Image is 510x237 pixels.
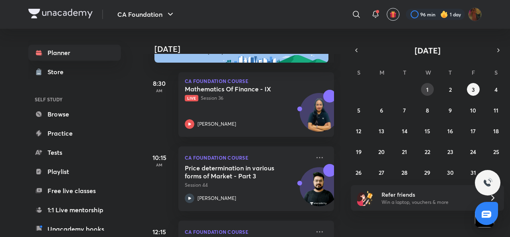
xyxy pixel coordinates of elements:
[421,124,434,137] button: October 15, 2025
[421,83,434,96] button: October 1, 2025
[483,178,492,188] img: ttu
[185,164,284,180] h5: Price determination in various forms of Market - Part 3
[398,145,411,158] button: October 21, 2025
[154,44,342,54] h4: [DATE]
[470,148,476,156] abbr: October 24, 2025
[401,169,407,176] abbr: October 28, 2025
[375,124,388,137] button: October 13, 2025
[447,127,453,135] abbr: October 16, 2025
[352,145,365,158] button: October 19, 2025
[493,148,499,156] abbr: October 25, 2025
[375,166,388,179] button: October 27, 2025
[468,8,482,21] img: gungun Raj
[493,127,499,135] abbr: October 18, 2025
[28,125,121,141] a: Practice
[470,107,476,114] abbr: October 10, 2025
[352,166,365,179] button: October 26, 2025
[113,6,180,22] button: CA Foundation
[447,148,453,156] abbr: October 23, 2025
[378,148,385,156] abbr: October 20, 2025
[185,153,310,162] p: CA Foundation Course
[421,104,434,117] button: October 8, 2025
[362,45,493,56] button: [DATE]
[380,69,384,76] abbr: Monday
[28,202,121,218] a: 1:1 Live mentorship
[357,107,360,114] abbr: October 5, 2025
[449,107,452,114] abbr: October 9, 2025
[357,69,360,76] abbr: Sunday
[47,67,68,77] div: Store
[490,145,502,158] button: October 25, 2025
[185,95,198,101] span: Live
[375,104,388,117] button: October 6, 2025
[490,124,502,137] button: October 18, 2025
[387,8,399,21] button: avatar
[449,69,452,76] abbr: Thursday
[28,221,121,237] a: Unacademy books
[398,166,411,179] button: October 28, 2025
[185,95,310,102] p: Session 36
[425,69,431,76] abbr: Wednesday
[300,97,338,136] img: Avatar
[28,64,121,80] a: Store
[467,104,480,117] button: October 10, 2025
[198,120,236,128] p: [PERSON_NAME]
[490,104,502,117] button: October 11, 2025
[447,169,454,176] abbr: October 30, 2025
[494,69,498,76] abbr: Saturday
[185,182,310,189] p: Session 44
[185,85,284,93] h5: Mathematics Of Finance - IX
[425,127,430,135] abbr: October 15, 2025
[425,148,430,156] abbr: October 22, 2025
[421,166,434,179] button: October 29, 2025
[357,190,373,206] img: referral
[28,9,93,18] img: Company Logo
[402,148,407,156] abbr: October 21, 2025
[380,107,383,114] abbr: October 6, 2025
[143,153,175,162] h5: 10:15
[440,10,448,18] img: streak
[28,106,121,122] a: Browse
[382,199,480,206] p: Win a laptop, vouchers & more
[28,45,121,61] a: Planner
[426,107,429,114] abbr: October 8, 2025
[403,69,406,76] abbr: Tuesday
[421,145,434,158] button: October 22, 2025
[28,144,121,160] a: Tests
[143,88,175,93] p: AM
[494,107,498,114] abbr: October 11, 2025
[28,93,121,106] h6: SELF STUDY
[389,11,397,18] img: avatar
[467,124,480,137] button: October 17, 2025
[356,169,362,176] abbr: October 26, 2025
[467,83,480,96] button: October 3, 2025
[300,172,338,210] img: Avatar
[375,145,388,158] button: October 20, 2025
[382,190,480,199] h6: Refer friends
[198,195,236,202] p: [PERSON_NAME]
[472,69,475,76] abbr: Friday
[398,124,411,137] button: October 14, 2025
[185,79,328,83] p: CA Foundation Course
[143,162,175,167] p: AM
[424,169,430,176] abbr: October 29, 2025
[470,169,476,176] abbr: October 31, 2025
[28,164,121,180] a: Playlist
[143,227,175,237] h5: 12:15
[185,227,310,237] p: CA Foundation Course
[490,83,502,96] button: October 4, 2025
[415,45,441,56] span: [DATE]
[403,107,406,114] abbr: October 7, 2025
[398,104,411,117] button: October 7, 2025
[143,79,175,88] h5: 8:30
[444,145,457,158] button: October 23, 2025
[472,86,475,93] abbr: October 3, 2025
[449,86,452,93] abbr: October 2, 2025
[444,104,457,117] button: October 9, 2025
[379,127,384,135] abbr: October 13, 2025
[467,145,480,158] button: October 24, 2025
[426,86,429,93] abbr: October 1, 2025
[28,9,93,20] a: Company Logo
[28,183,121,199] a: Free live classes
[444,124,457,137] button: October 16, 2025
